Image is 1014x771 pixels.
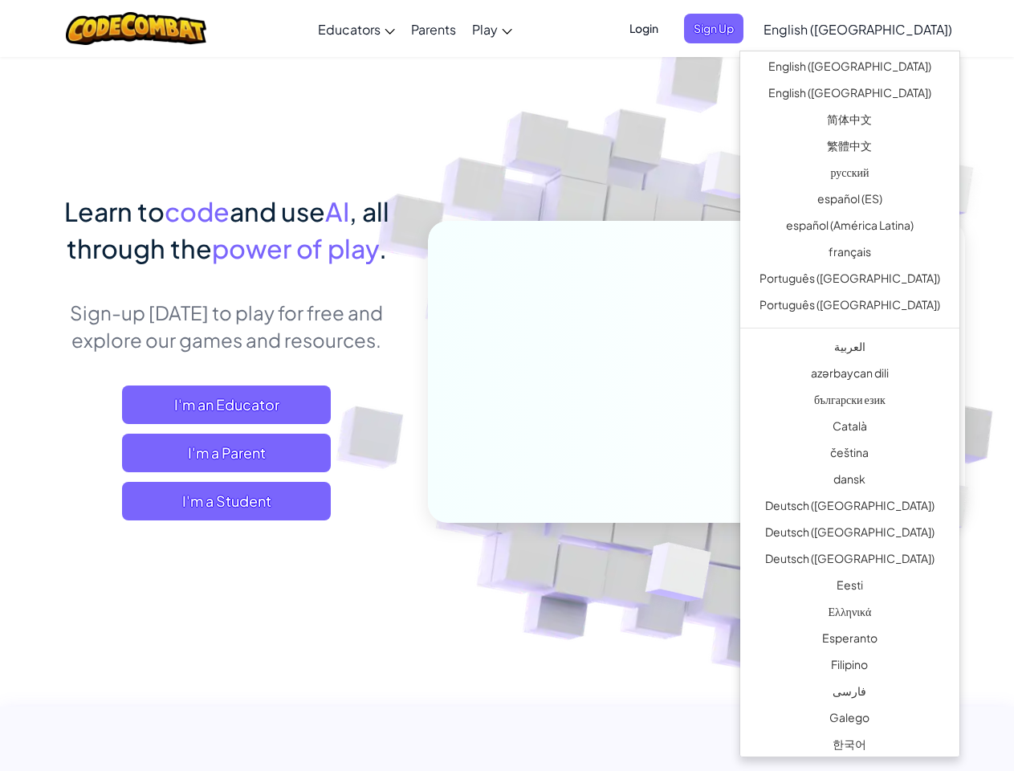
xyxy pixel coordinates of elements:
a: English ([GEOGRAPHIC_DATA]) [740,82,959,108]
a: Deutsch ([GEOGRAPHIC_DATA]) [740,548,959,574]
a: English ([GEOGRAPHIC_DATA]) [755,7,960,51]
a: español (ES) [740,188,959,214]
a: English ([GEOGRAPHIC_DATA]) [740,55,959,82]
a: français [740,241,959,267]
a: 繁體中文 [740,135,959,161]
img: Overlap cubes [605,508,749,642]
a: Galego [740,707,959,733]
span: . [379,232,387,264]
a: Português ([GEOGRAPHIC_DATA]) [740,294,959,320]
button: Sign Up [684,14,743,43]
a: Ελληνικά [740,601,959,627]
button: I'm a Student [122,482,331,520]
a: español (América Latina) [740,214,959,241]
a: Català [740,415,959,442]
a: Deutsch ([GEOGRAPHIC_DATA]) [740,495,959,521]
a: Play [464,7,520,51]
a: Eesti [740,574,959,601]
a: I'm a Parent [122,434,331,472]
span: Educators [318,21,381,38]
img: Overlap cubes [670,120,786,239]
a: 한국어 [740,733,959,760]
a: 简体中文 [740,108,959,135]
a: Português ([GEOGRAPHIC_DATA]) [740,267,959,294]
a: العربية [740,336,959,362]
p: Sign-up [DATE] to play for free and explore our games and resources. [50,299,404,353]
span: code [165,195,230,227]
a: azərbaycan dili [740,362,959,389]
span: Play [472,21,498,38]
a: Esperanto [740,627,959,654]
span: AI [325,195,349,227]
img: CodeCombat logo [66,12,206,45]
a: فارسی [740,680,959,707]
a: Educators [310,7,403,51]
a: русский [740,161,959,188]
span: and use [230,195,325,227]
a: dansk [740,468,959,495]
span: English ([GEOGRAPHIC_DATA]) [764,21,952,38]
button: Login [620,14,668,43]
span: power of play [212,232,379,264]
span: Learn to [64,195,165,227]
a: български език [740,389,959,415]
a: čeština [740,442,959,468]
a: I'm an Educator [122,385,331,424]
a: Deutsch ([GEOGRAPHIC_DATA]) [740,521,959,548]
a: Parents [403,7,464,51]
a: Filipino [740,654,959,680]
